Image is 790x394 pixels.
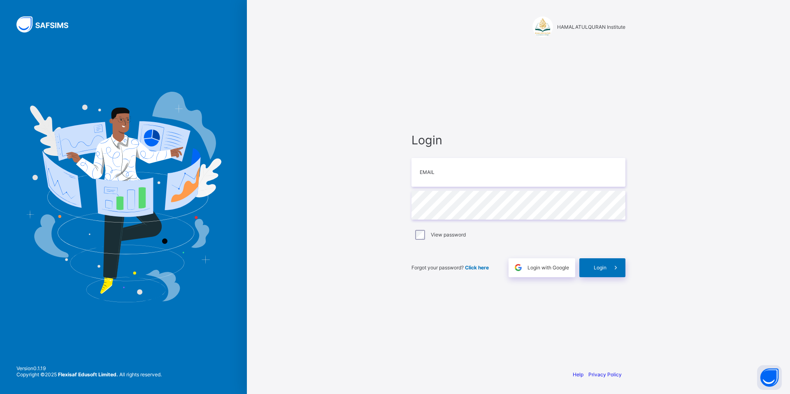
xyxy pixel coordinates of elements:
span: Copyright © 2025 All rights reserved. [16,371,162,378]
img: Hero Image [26,92,221,302]
a: Privacy Policy [588,371,622,378]
img: SAFSIMS Logo [16,16,78,32]
a: Click here [465,264,489,271]
span: Login [594,264,606,271]
span: Login [411,133,625,147]
span: Forgot your password? [411,264,489,271]
strong: Flexisaf Edusoft Limited. [58,371,118,378]
span: Version 0.1.19 [16,365,162,371]
button: Open asap [757,365,782,390]
span: Login with Google [527,264,569,271]
label: View password [431,232,466,238]
a: Help [573,371,583,378]
img: google.396cfc9801f0270233282035f929180a.svg [513,263,523,272]
span: HAMALATULQURAN Institute [557,24,625,30]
